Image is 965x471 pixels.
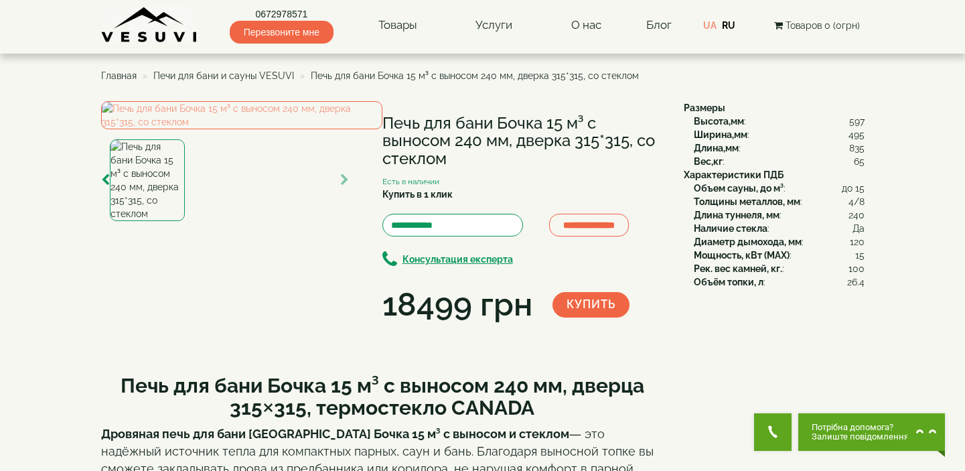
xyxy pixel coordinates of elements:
span: 4/8 [848,195,865,208]
div: : [694,262,865,275]
a: Главная [101,70,137,81]
small: Есть в наличии [382,177,439,186]
b: Консультация експерта [402,254,513,265]
label: Купить в 1 клик [382,188,453,201]
b: Длина,мм [694,143,739,153]
b: Ширина,мм [694,129,747,140]
b: Печь для бани Бочка 15 м³ с выносом 240 мм, дверца 315×315, термостекло CANADA [121,374,644,419]
b: Размеры [684,103,725,113]
img: Печь для бани Бочка 15 м³ с выносом 240 мм, дверка 315*315, со стеклом [110,139,184,221]
b: Рек. вес камней, кг. [694,263,782,274]
div: : [694,141,865,155]
div: : [694,128,865,141]
button: Купить [552,292,629,318]
a: Блог [646,18,672,31]
div: : [694,115,865,128]
span: Печь для бани Бочка 15 м³ с выносом 240 мм, дверка 315*315, со стеклом [311,70,639,81]
a: 0672978571 [230,7,333,21]
b: Объем сауны, до м³ [694,183,784,194]
div: : [694,182,865,195]
span: 65 [854,155,865,168]
span: Залиште повідомлення [812,432,909,442]
b: Толщины металлов, мм [694,196,800,207]
strong: Дровяная печь для бани [GEOGRAPHIC_DATA] Бочка 15 м³ с выносом и стеклом [101,427,569,441]
button: Get Call button [754,413,792,451]
div: : [694,275,865,289]
span: Потрібна допомога? [812,423,909,432]
b: Высота,мм [694,116,744,127]
span: Перезвоните мне [230,21,333,44]
span: 26.4 [847,275,865,289]
div: : [694,249,865,262]
img: Завод VESUVI [101,7,198,44]
a: UA [703,20,717,31]
a: Услуги [462,10,526,41]
span: Товаров 0 (0грн) [786,20,860,31]
b: Диаметр дымохода, мм [694,237,802,247]
span: 495 [848,128,865,141]
b: Объём топки, л [694,277,763,287]
span: 15 [855,249,865,262]
span: 120 [850,235,865,249]
div: : [694,155,865,168]
span: 597 [849,115,865,128]
span: 835 [849,141,865,155]
img: Печь для бани Бочка 15 м³ с выносом 240 мм, дверка 315*315, со стеклом [101,101,382,129]
b: Вес,кг [694,156,723,167]
b: Характеристики ПДБ [684,170,784,180]
a: Товары [365,10,431,41]
a: RU [722,20,735,31]
div: : [694,195,865,208]
button: Chat button [798,413,945,451]
b: Длина туннеля, мм [694,210,780,220]
span: 100 [848,262,865,275]
b: Наличие стекла [694,223,767,234]
a: О нас [558,10,615,41]
span: Да [852,222,865,235]
span: 240 [848,208,865,222]
button: Товаров 0 (0грн) [770,18,864,33]
div: : [694,208,865,222]
div: 18499 грн [382,282,532,328]
div: : [694,235,865,249]
b: Мощность, кВт (MAX) [694,250,790,261]
span: до 15 [842,182,865,195]
h1: Печь для бани Бочка 15 м³ с выносом 240 мм, дверка 315*315, со стеклом [382,115,664,167]
div: : [694,222,865,235]
a: Печи для бани и сауны VESUVI [153,70,294,81]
